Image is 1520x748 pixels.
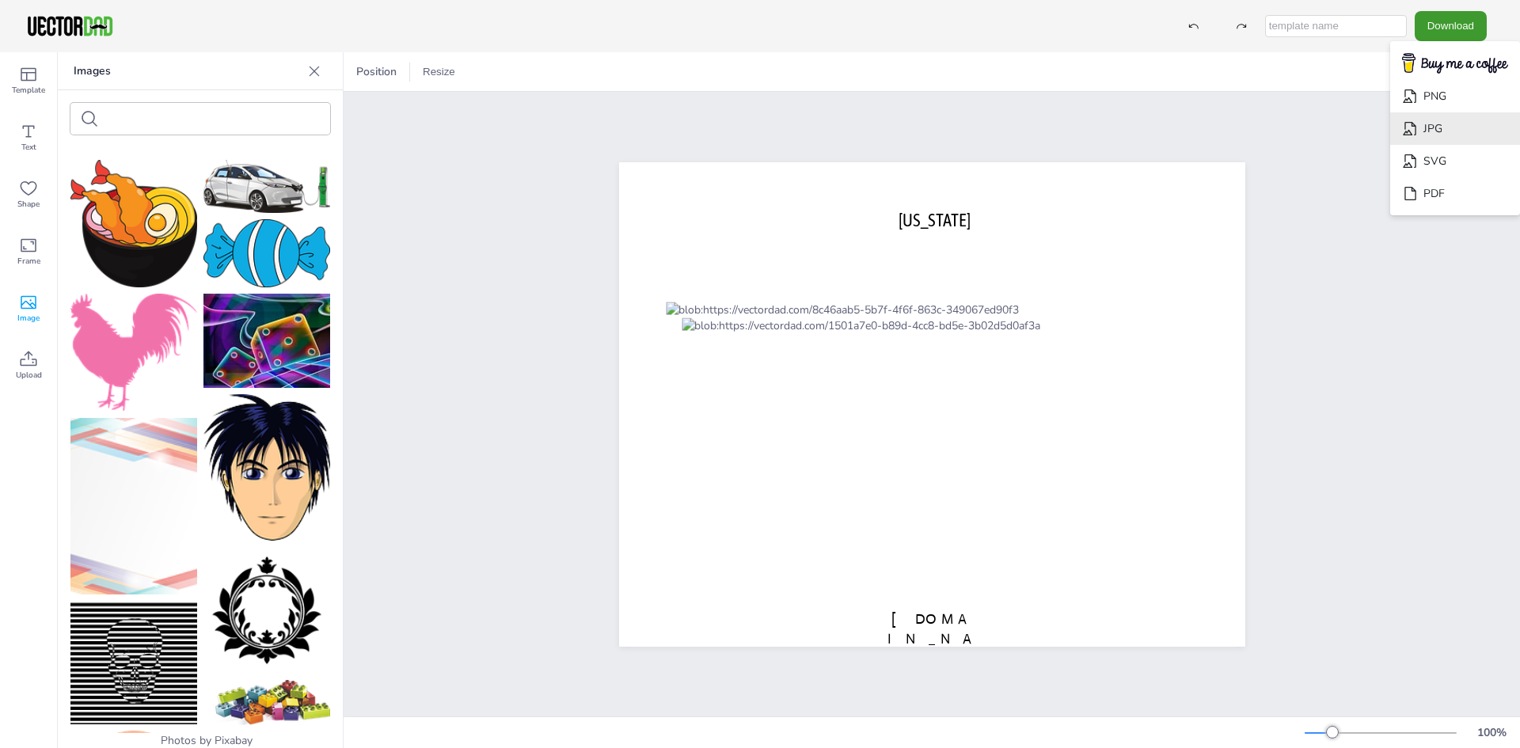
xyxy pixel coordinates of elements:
[353,64,400,79] span: Position
[215,733,253,748] a: Pixabay
[203,680,330,728] img: lego-3388163_150.png
[1392,48,1518,79] img: buymecoffee.png
[203,294,330,388] img: given-67935_150.jpg
[12,84,45,97] span: Template
[21,141,36,154] span: Text
[1390,177,1520,210] li: PDF
[58,733,343,748] div: Photos by
[1472,725,1510,740] div: 100 %
[203,219,330,287] img: candy-6887678_150.png
[1265,15,1407,37] input: template name
[1390,80,1520,112] li: PNG
[1390,145,1520,177] li: SVG
[70,418,197,594] img: background-1829559_150.png
[1415,11,1487,40] button: Download
[16,369,42,382] span: Upload
[17,255,40,268] span: Frame
[70,601,197,725] img: skull-2759911_150.png
[203,394,330,541] img: boy-38262_150.png
[25,14,115,38] img: VectorDad-1.png
[899,209,971,230] span: [US_STATE]
[887,609,976,666] span: [DOMAIN_NAME]
[416,59,462,85] button: Resize
[1390,112,1520,145] li: JPG
[203,547,330,674] img: frame-4084915_150.png
[17,312,40,325] span: Image
[70,160,197,287] img: noodle-3899206_150.png
[17,198,40,211] span: Shape
[203,160,330,213] img: car-3321668_150.png
[74,52,302,90] p: Images
[1390,41,1520,216] ul: Download
[70,294,197,412] img: cock-1893885_150.png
